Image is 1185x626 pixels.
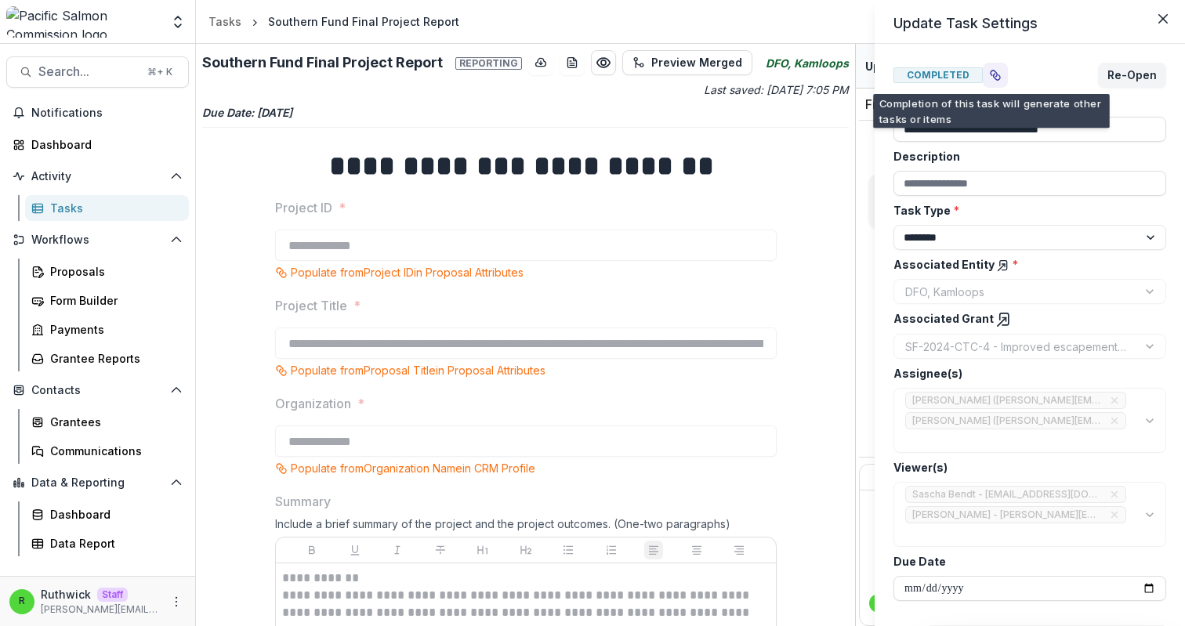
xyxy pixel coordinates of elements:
button: Re-Open [1098,63,1166,88]
label: Task Type [893,202,1157,219]
label: Description [893,148,1157,165]
label: Due Date [893,553,1157,570]
label: Associated Grant [893,310,1157,327]
label: Assignee(s) [893,365,1157,382]
label: Task Name [893,94,1157,110]
label: Associated Entity [893,256,1157,273]
span: Completed [893,67,983,83]
button: Close [1151,6,1176,31]
button: View dependent tasks [983,63,1008,88]
label: Viewer(s) [893,459,1157,476]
